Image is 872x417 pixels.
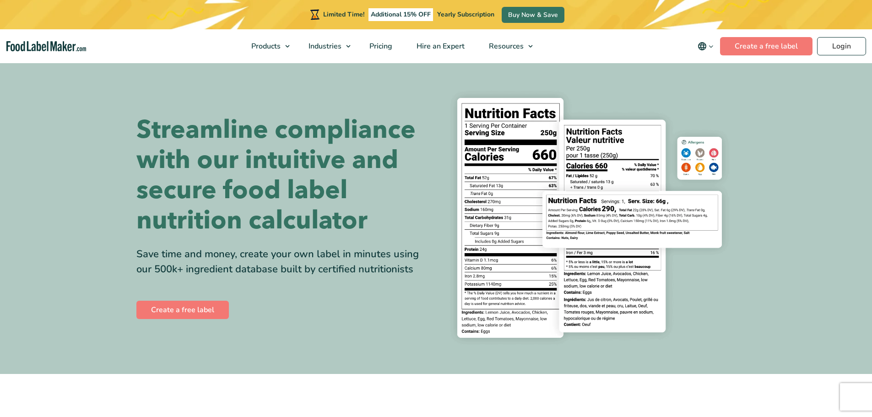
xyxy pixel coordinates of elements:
span: Limited Time! [323,10,364,19]
span: Resources [486,41,525,51]
a: Products [239,29,294,63]
span: Hire an Expert [414,41,466,51]
a: Login [817,37,866,55]
a: Create a free label [136,301,229,319]
h1: Streamline compliance with our intuitive and secure food label nutrition calculator [136,115,429,236]
a: Hire an Expert [405,29,475,63]
div: Save time and money, create your own label in minutes using our 500k+ ingredient database built b... [136,247,429,277]
a: Industries [297,29,355,63]
a: Resources [477,29,537,63]
a: Buy Now & Save [502,7,564,23]
a: Create a free label [720,37,812,55]
span: Yearly Subscription [437,10,494,19]
span: Industries [306,41,342,51]
a: Pricing [357,29,402,63]
span: Additional 15% OFF [368,8,433,21]
span: Pricing [367,41,393,51]
span: Products [249,41,282,51]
